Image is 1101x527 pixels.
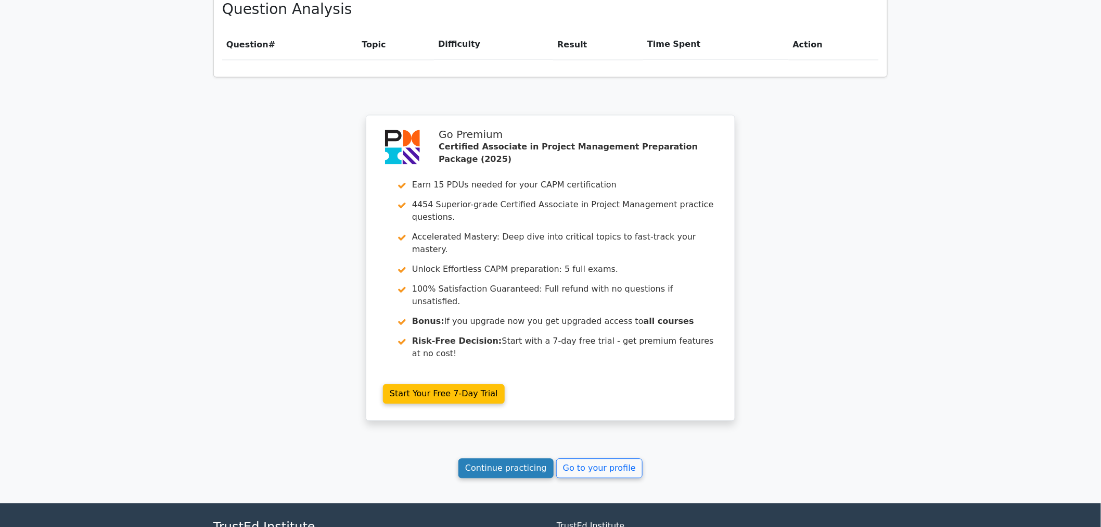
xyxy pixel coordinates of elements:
[434,30,553,60] th: Difficulty
[553,30,643,60] th: Result
[458,459,554,479] a: Continue practicing
[789,30,879,60] th: Action
[222,30,357,60] th: #
[643,30,788,60] th: Time Spent
[226,40,268,50] span: Question
[222,1,879,18] h3: Question Analysis
[357,30,434,60] th: Topic
[383,384,505,404] a: Start Your Free 7-Day Trial
[556,459,643,479] a: Go to your profile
